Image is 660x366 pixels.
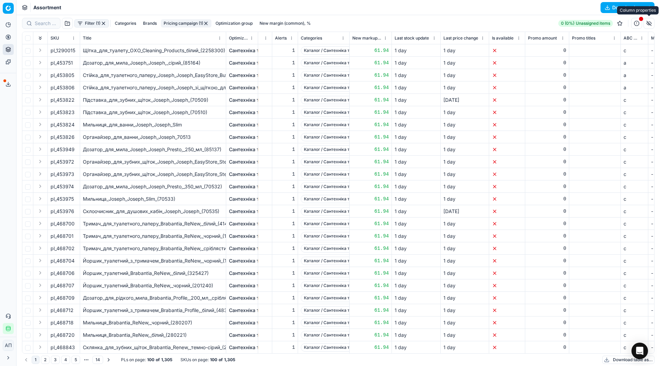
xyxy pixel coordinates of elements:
[352,270,389,277] div: 61.94
[301,306,509,314] span: Каталог / Сантехніка та ремонт / Сантехніка / Аксесуари для ванної кімнати / Йоржики для унітазу
[83,319,223,326] div: Мильниця_Brabantia_ReNew,_чорний_(280207)
[229,134,281,141] a: Сантехніка та ремонт
[352,35,382,41] span: New markup (common), %
[36,232,44,240] button: Expand
[395,47,407,53] span: 1 day
[352,171,389,178] div: 61.94
[528,295,566,301] div: 0
[229,332,281,339] a: Сантехніка та ремонт
[275,84,295,91] div: 1
[352,59,389,66] div: 61.94
[352,196,389,202] div: 61.94
[83,257,223,264] div: Йоршик_туалетний_з_тримачем_Brabantia_ReNew,_чорний_(108587)
[528,121,566,128] div: 0
[83,220,223,227] div: Тримач_для_туалетного_паперу_Brabantia_ReNew,_білий_(414565)
[352,84,389,91] div: 61.94
[395,122,407,127] span: 1 day
[275,257,295,264] div: 1
[229,270,281,277] a: Сантехніка та ремонт
[443,35,478,41] span: Last price change
[51,233,74,240] span: pl_468701
[36,207,44,215] button: Expand
[624,84,645,91] div: a
[624,233,645,240] div: c
[51,332,75,339] span: pl_468720
[395,146,407,152] span: 1 day
[51,121,75,128] span: pl_453824
[71,356,80,364] button: 5
[83,47,223,54] div: Щітка_для_туалету_OXO_Cleaning_Products_білий_(2258300)
[36,34,44,42] button: Expand all
[528,220,566,227] div: 0
[443,184,455,189] span: 1 day
[275,47,295,54] div: 1
[36,269,44,277] button: Expand
[528,196,566,202] div: 0
[624,134,645,141] div: c
[624,146,645,153] div: c
[395,295,407,301] span: 1 day
[352,220,389,227] div: 61.94
[275,72,295,79] div: 1
[443,320,455,325] span: 1 day
[229,109,281,116] a: Сантехніка та ремонт
[492,35,514,41] span: Is available
[229,171,281,178] a: Сантехніка та ремонт
[395,196,407,202] span: 1 day
[443,270,455,276] span: 1 day
[36,343,44,351] button: Expand
[443,146,455,152] span: 1 day
[51,59,73,66] span: pl_453751
[36,108,44,116] button: Expand
[528,134,566,141] div: 0
[51,356,60,364] button: 3
[229,72,281,79] a: Сантехніка та ремонт
[83,134,223,141] div: Органайзер_для_ванни_Joseph_Joseph_70513
[395,184,407,189] span: 1 day
[51,270,75,277] span: pl_468706
[83,208,223,215] div: Склоочисник_для_душових_кабін_Joseph_Joseph_(70535)
[602,356,654,364] button: Download table as...
[229,220,281,227] a: Сантехніка та ремонт
[36,120,44,129] button: Expand
[51,319,74,326] span: pl_468718
[528,171,566,178] div: 0
[624,97,645,103] div: c
[301,96,532,104] span: Каталог / Сантехніка та ремонт / Сантехніка / Аксесуари для ванної кімнати / Органайзери для ванн...
[36,96,44,104] button: Expand
[528,183,566,190] div: 0
[51,109,75,116] span: pl_453823
[395,320,407,325] span: 1 day
[443,196,455,202] span: 1 day
[352,109,389,116] div: 61.94
[395,221,407,226] span: 1 day
[624,245,645,252] div: c
[36,281,44,289] button: Expand
[275,233,295,240] div: 1
[36,58,44,67] button: Expand
[352,121,389,128] div: 61.94
[624,47,645,54] div: c
[51,183,74,190] span: pl_453974
[275,220,295,227] div: 1
[36,256,44,265] button: Expand
[275,319,295,326] div: 1
[528,270,566,277] div: 0
[395,109,407,115] span: 1 day
[83,121,223,128] div: Мильниця_для_ванни_Joseph_Joseph_Slim
[528,307,566,314] div: 0
[301,294,553,302] span: Каталог / Сантехніка та ремонт / Сантехніка / Аксесуари для ванної кімнати / Дозатори (диспенсери...
[301,331,485,339] span: Каталог / Сантехніка та ремонт / Сантехніка / Аксесуари для ванної кімнати / Мильниці
[624,59,645,66] div: a
[41,356,49,364] button: 2
[352,319,389,326] div: 61.94
[443,258,455,264] span: 1 day
[528,245,566,252] div: 0
[395,171,407,177] span: 1 day
[301,133,532,141] span: Каталог / Сантехніка та ремонт / Сантехніка / Аксесуари для ванної кімнати / Органайзери для ванн...
[147,357,154,363] strong: 100
[51,196,74,202] span: pl_453975
[257,19,313,27] button: New margin (common), %
[443,171,455,177] span: 1 day
[51,146,75,153] span: pl_453949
